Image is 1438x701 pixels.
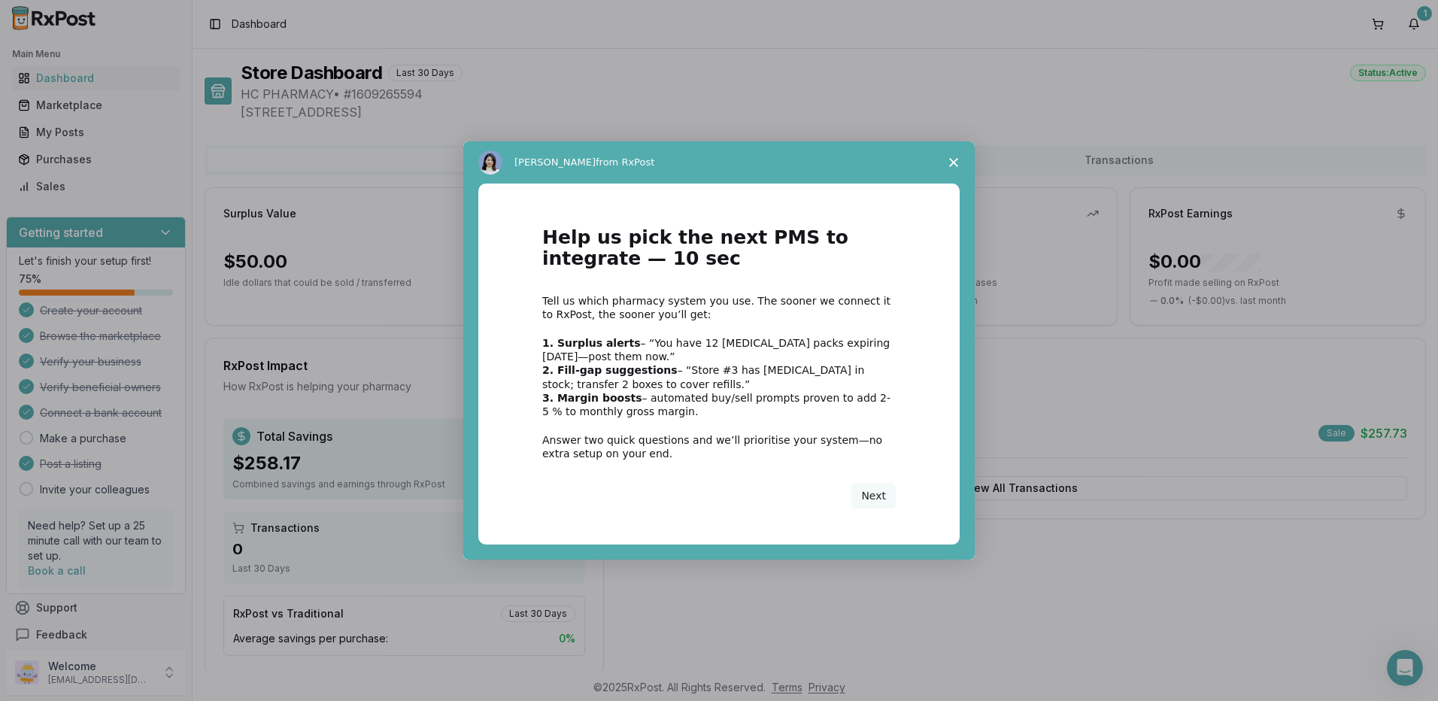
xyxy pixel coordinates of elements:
button: Next [851,483,896,508]
h1: Help us pick the next PMS to integrate — 10 sec [542,227,896,279]
span: from RxPost [596,156,654,168]
b: 3. Margin boosts [542,392,642,404]
div: – “You have 12 [MEDICAL_DATA] packs expiring [DATE]—post them now.” [542,336,896,363]
b: 2. Fill-gap suggestions [542,364,678,376]
div: – “Store #3 has [MEDICAL_DATA] in stock; transfer 2 boxes to cover refills.” [542,363,896,390]
b: 1. Surplus alerts [542,337,641,349]
div: – automated buy/sell prompts proven to add 2-5 % to monthly gross margin. [542,391,896,418]
img: Profile image for Alice [478,150,502,174]
div: Tell us which pharmacy system you use. The sooner we connect it to RxPost, the sooner you’ll get: [542,294,896,321]
div: Answer two quick questions and we’ll prioritise your system—no extra setup on your end. [542,433,896,460]
span: Close survey [933,141,975,184]
span: [PERSON_NAME] [514,156,596,168]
